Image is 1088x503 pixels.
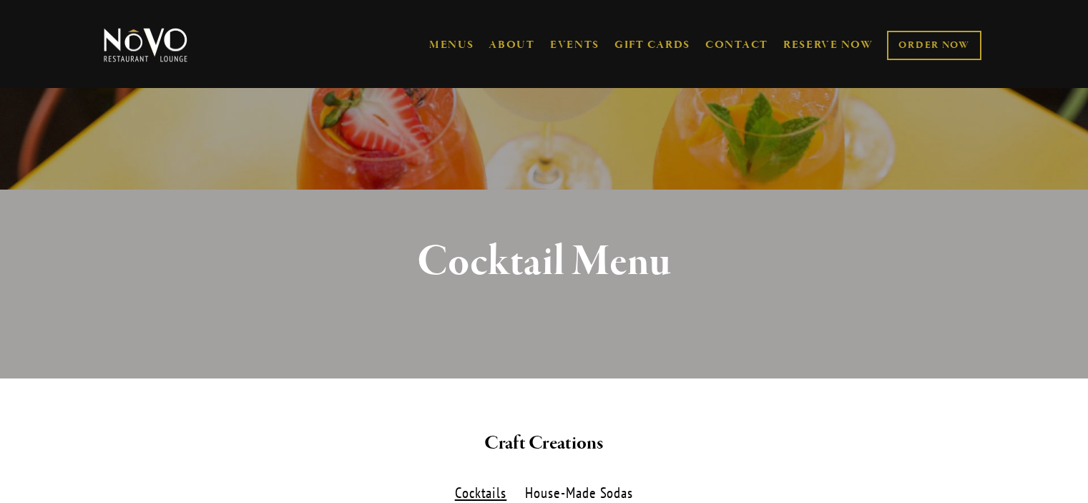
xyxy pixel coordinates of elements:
a: EVENTS [550,38,599,52]
h2: Craft Creations [127,429,961,459]
img: Novo Restaurant &amp; Lounge [101,27,190,63]
a: GIFT CARDS [614,31,690,59]
a: ORDER NOW [887,31,981,60]
a: CONTACT [705,31,768,59]
h1: Cocktail Menu [127,239,961,285]
a: RESERVE NOW [783,31,873,59]
a: ABOUT [489,38,535,52]
a: MENUS [429,38,474,52]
